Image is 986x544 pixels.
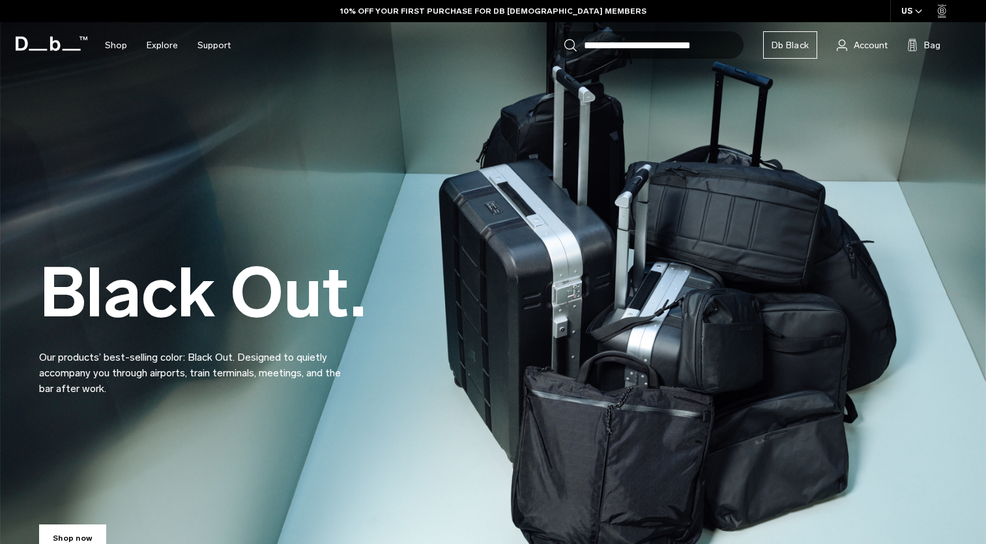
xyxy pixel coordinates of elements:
a: Db Black [763,31,817,59]
nav: Main Navigation [95,22,240,68]
a: Support [197,22,231,68]
span: Account [854,38,888,52]
a: 10% OFF YOUR FIRST PURCHASE FOR DB [DEMOGRAPHIC_DATA] MEMBERS [340,5,646,17]
span: Bag [924,38,940,52]
button: Bag [907,37,940,53]
a: Account [837,37,888,53]
a: Explore [147,22,178,68]
h2: Black Out. [39,259,366,327]
a: Shop [105,22,127,68]
p: Our products’ best-selling color: Black Out. Designed to quietly accompany you through airports, ... [39,334,352,397]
